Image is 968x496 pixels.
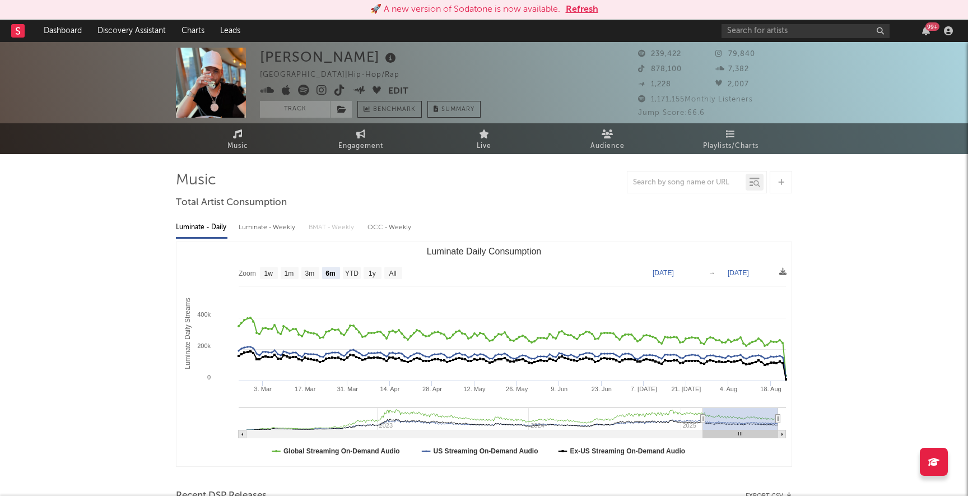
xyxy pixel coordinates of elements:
span: Benchmark [373,103,416,117]
div: [PERSON_NAME] [260,48,399,66]
text: [DATE] [653,269,674,277]
text: 3m [305,270,315,277]
span: 7,382 [715,66,749,73]
div: 🚀 A new version of Sodatone is now available. [370,3,560,16]
a: Benchmark [357,101,422,118]
div: 99 + [925,22,939,31]
button: Track [260,101,330,118]
div: [GEOGRAPHIC_DATA] | Hip-Hop/Rap [260,68,412,82]
button: Summary [427,101,481,118]
text: All [389,270,396,277]
text: Zoom [239,270,256,277]
text: 200k [197,342,211,349]
div: Luminate - Weekly [239,218,297,237]
text: Ex-US Streaming On-Demand Audio [570,447,686,455]
text: 4. Aug [720,386,737,392]
span: Music [227,140,248,153]
text: YTD [345,270,359,277]
span: 878,100 [638,66,682,73]
text: 3. Mar [254,386,272,392]
text: 12. May [463,386,486,392]
button: Refresh [566,3,598,16]
input: Search for artists [722,24,890,38]
text: 9. Jun [551,386,567,392]
button: Edit [388,85,408,99]
text: 21. [DATE] [671,386,701,392]
text: 1m [285,270,294,277]
text: 400k [197,311,211,318]
span: 1,171,155 Monthly Listeners [638,96,753,103]
text: 23. Jun [592,386,612,392]
text: 26. May [506,386,528,392]
a: Playlists/Charts [669,123,792,154]
a: Live [422,123,546,154]
span: Playlists/Charts [703,140,758,153]
text: 7. [DATE] [631,386,657,392]
text: Global Streaming On-Demand Audio [283,447,400,455]
svg: Luminate Daily Consumption [176,242,792,466]
text: 1y [369,270,376,277]
a: Engagement [299,123,422,154]
text: [DATE] [728,269,749,277]
input: Search by song name or URL [627,178,746,187]
span: 239,422 [638,50,681,58]
text: 18. Aug [760,386,781,392]
div: Luminate - Daily [176,218,227,237]
text: Luminate Daily Streams [184,298,192,369]
a: Audience [546,123,669,154]
span: Summary [441,106,474,113]
text: → [709,269,715,277]
text: 6m [325,270,335,277]
text: 1w [264,270,273,277]
text: 0 [207,374,211,381]
a: Music [176,123,299,154]
span: 1,228 [638,81,671,88]
text: 31. Mar [337,386,359,392]
span: Audience [590,140,625,153]
text: Luminate Daily Consumption [427,247,542,256]
text: 14. Apr [380,386,399,392]
a: Dashboard [36,20,90,42]
a: Charts [174,20,212,42]
div: OCC - Weekly [367,218,412,237]
span: Live [477,140,491,153]
span: 79,840 [715,50,755,58]
button: 99+ [922,26,930,35]
a: Leads [212,20,248,42]
text: 17. Mar [295,386,316,392]
span: Total Artist Consumption [176,196,287,210]
text: US Streaming On-Demand Audio [434,447,538,455]
span: 2,007 [715,81,749,88]
span: Jump Score: 66.6 [638,109,705,117]
a: Discovery Assistant [90,20,174,42]
span: Engagement [338,140,383,153]
text: 28. Apr [422,386,442,392]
